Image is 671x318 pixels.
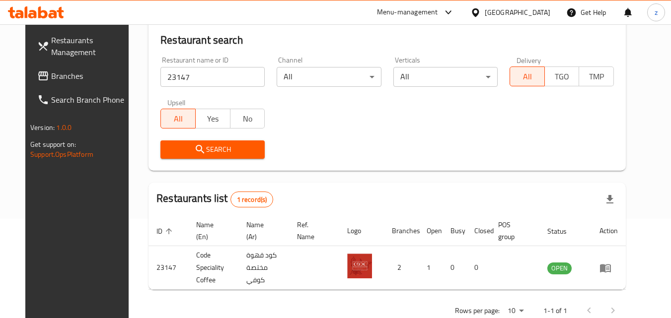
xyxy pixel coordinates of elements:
button: TGO [544,66,580,86]
span: All [514,69,541,84]
td: Code Speciality Coffee [188,246,238,290]
span: All [165,112,192,126]
div: Total records count [230,191,274,207]
th: Closed [466,216,490,246]
span: TGO [549,69,576,84]
p: Rows per page: [455,305,500,317]
span: Ref. Name [297,219,327,243]
th: Branches [384,216,419,246]
div: All [277,67,381,87]
label: Delivery [517,57,541,64]
button: TMP [579,66,614,86]
span: Name (En) [196,219,226,243]
span: Name (Ar) [246,219,277,243]
span: Search [168,143,257,156]
th: Logo [339,216,384,246]
div: OPEN [547,262,572,274]
span: 1.0.0 [56,121,72,134]
div: All [393,67,498,87]
div: Menu [599,262,618,274]
a: Search Branch Phone [29,88,138,112]
span: ID [156,225,175,237]
button: All [510,66,545,86]
table: enhanced table [149,216,626,290]
a: Branches [29,64,138,88]
a: Restaurants Management [29,28,138,64]
td: 23147 [149,246,188,290]
span: OPEN [547,262,572,274]
td: 0 [466,246,490,290]
label: Upsell [167,99,186,106]
a: Support.OpsPlatform [30,148,93,161]
span: TMP [583,69,610,84]
th: Open [419,216,443,246]
span: z [655,7,658,18]
span: POS group [498,219,527,243]
button: All [160,109,196,128]
button: No [230,109,265,128]
th: Busy [443,216,466,246]
td: 1 [419,246,443,290]
span: Search Branch Phone [51,94,130,106]
button: Yes [195,109,230,128]
span: Branches [51,70,130,82]
span: No [234,112,261,126]
td: 0 [443,246,466,290]
h2: Restaurant search [160,33,614,48]
span: Status [547,225,580,237]
span: Restaurants Management [51,34,130,58]
div: [GEOGRAPHIC_DATA] [485,7,550,18]
th: Action [592,216,626,246]
h2: Restaurants list [156,191,273,207]
div: Menu-management [377,6,438,18]
span: Version: [30,121,55,134]
div: Export file [598,188,622,211]
td: 2 [384,246,419,290]
img: Code Speciality Coffee [347,254,372,278]
td: كود قهوة مختصة كوفي [238,246,289,290]
input: Search for restaurant name or ID.. [160,67,265,87]
span: 1 record(s) [231,195,273,204]
button: Search [160,140,265,159]
p: 1-1 of 1 [543,305,567,317]
span: Yes [200,112,226,126]
span: Get support on: [30,138,76,151]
